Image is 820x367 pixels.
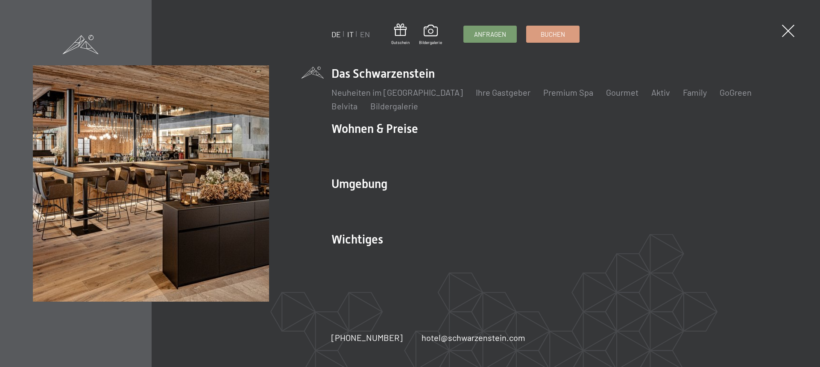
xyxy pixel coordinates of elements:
[331,101,357,111] a: Belvita
[683,87,707,97] a: Family
[541,30,565,39] span: Buchen
[422,332,525,344] a: hotel@schwarzenstein.com
[347,29,354,39] a: IT
[331,87,463,97] a: Neuheiten im [GEOGRAPHIC_DATA]
[370,101,418,111] a: Bildergalerie
[543,87,593,97] a: Premium Spa
[419,39,442,45] span: Bildergalerie
[331,29,341,39] a: DE
[474,30,506,39] span: Anfragen
[720,87,752,97] a: GoGreen
[464,26,516,42] a: Anfragen
[527,26,579,42] a: Buchen
[391,23,410,45] a: Gutschein
[651,87,670,97] a: Aktiv
[476,87,530,97] a: Ihre Gastgeber
[360,29,370,39] a: EN
[606,87,638,97] a: Gourmet
[331,332,403,343] span: [PHONE_NUMBER]
[391,39,410,45] span: Gutschein
[419,25,442,45] a: Bildergalerie
[331,332,403,344] a: [PHONE_NUMBER]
